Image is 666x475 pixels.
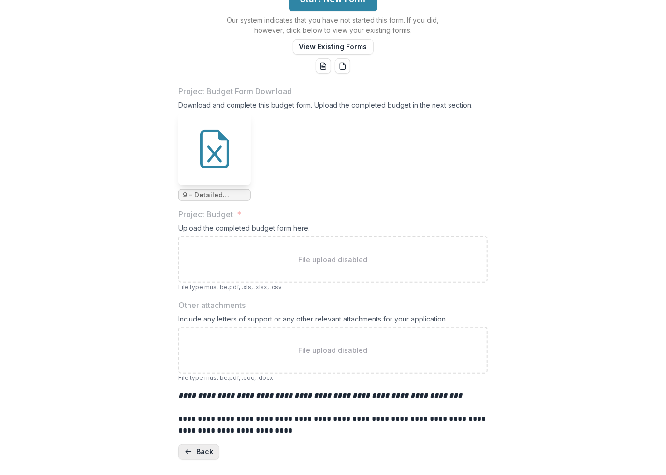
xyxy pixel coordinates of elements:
[178,101,488,113] div: Download and complete this budget form. Upload the completed budget in the next section.
[299,345,368,355] p: File upload disabled
[178,444,219,460] button: Back
[316,58,331,74] button: word-download
[178,85,292,97] p: Project Budget Form Download
[183,191,246,199] span: 9 - Detailed Budget Form 2026.xlsx
[178,299,246,311] p: Other attachments
[178,283,488,292] p: File type must be .pdf, .xls, .xlsx, .csv
[299,254,368,265] p: File upload disabled
[178,315,488,327] div: Include any letters of support or any other relevant attachments for your application.
[178,224,488,236] div: Upload the completed budget form here.
[293,39,374,55] button: View Existing Forms
[212,15,454,35] p: Our system indicates that you have not started this form. If you did, however, click below to vie...
[178,113,251,201] div: 9 - Detailed Budget Form 2026.xlsx
[335,58,350,74] button: pdf-download
[178,209,233,220] p: Project Budget
[178,374,488,382] p: File type must be .pdf, .doc, .docx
